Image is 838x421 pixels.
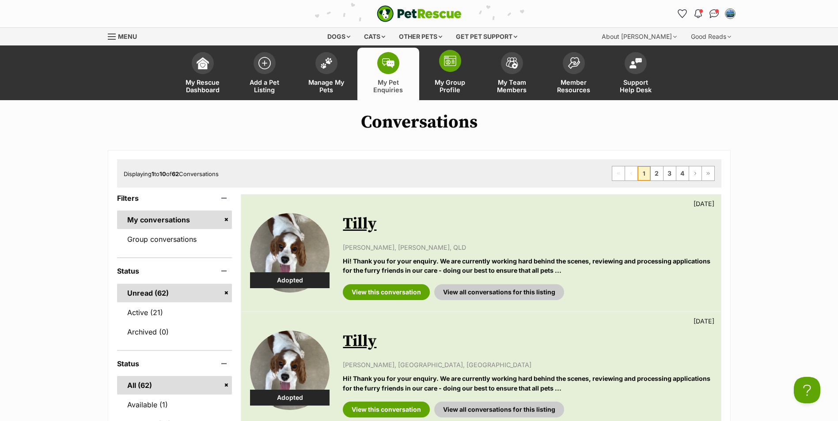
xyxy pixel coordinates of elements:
a: Page 4 [676,166,689,180]
img: add-pet-listing-icon-0afa8454b4691262ce3f59096e99ab1cd57d4a30225e0717b998d2c9b9846f56.svg [258,57,271,69]
a: All (62) [117,376,232,395]
span: My Group Profile [430,79,470,94]
img: chat-41dd97257d64d25036548639549fe6c8038ab92f7586957e7f3b1b290dea8141.svg [709,9,719,18]
img: help-desk-icon-fdf02630f3aa405de69fd3d07c3f3aa587a6932b1a1747fa1d2bba05be0121f9.svg [629,58,642,68]
img: logo-e224e6f780fb5917bec1dbf3a21bbac754714ae5b6737aabdf751b685950b380.svg [377,5,462,22]
span: Menu [118,33,137,40]
img: notifications-46538b983faf8c2785f20acdc204bb7945ddae34d4c08c2a6579f10ce5e182be.svg [694,9,701,18]
div: Adopted [250,272,330,288]
p: [PERSON_NAME], [GEOGRAPHIC_DATA], [GEOGRAPHIC_DATA] [343,360,712,369]
header: Filters [117,194,232,202]
a: Tilly [343,214,376,234]
span: Add a Pet Listing [245,79,284,94]
a: Page 3 [664,166,676,180]
a: Conversations [707,7,721,21]
img: group-profile-icon-3fa3cf56718a62981997c0bc7e787c4b2cf8bcc04b72c1350f741eb67cf2f40e.svg [444,56,456,66]
a: Add a Pet Listing [234,48,296,100]
header: Status [117,267,232,275]
span: First page [612,166,625,180]
a: PetRescue [377,5,462,22]
a: Next page [689,166,701,180]
a: Manage My Pets [296,48,357,100]
span: My Pet Enquiries [368,79,408,94]
span: Support Help Desk [616,79,656,94]
img: manage-my-pets-icon-02211641906a0b7f246fdf0571729dbe1e7629f14944591b6c1af311fb30b64b.svg [320,57,333,69]
a: My conversations [117,210,232,229]
span: Member Resources [554,79,594,94]
img: team-members-icon-5396bd8760b3fe7c0b43da4ab00e1e3bb1a5d9ba89233759b79545d2d3fc5d0d.svg [506,57,518,69]
a: View this conversation [343,402,430,417]
p: [DATE] [694,199,714,208]
img: Tilly [250,213,330,293]
div: Adopted [250,390,330,406]
a: Available (1) [117,395,232,414]
a: Tilly [343,331,376,351]
nav: Pagination [612,166,715,181]
div: Cats [358,28,391,45]
img: Tilly [250,331,330,410]
a: Menu [108,28,143,44]
a: My Rescue Dashboard [172,48,234,100]
button: My account [723,7,737,21]
strong: 62 [172,170,179,177]
a: Favourites [675,7,690,21]
a: View all conversations for this listing [434,402,564,417]
img: pet-enquiries-icon-7e3ad2cf08bfb03b45e93fb7055b45f3efa6380592205ae92323e6603595dc1f.svg [382,58,394,68]
div: Good Reads [685,28,737,45]
a: My Group Profile [419,48,481,100]
p: Hi! Thank you for your enquiry. We are currently working hard behind the scenes, reviewing and pr... [343,374,712,393]
div: Get pet support [450,28,523,45]
a: Page 2 [651,166,663,180]
button: Notifications [691,7,705,21]
a: Support Help Desk [605,48,667,100]
span: Displaying to of Conversations [124,170,219,177]
p: [DATE] [694,316,714,326]
a: View this conversation [343,284,430,300]
span: My Team Members [492,79,532,94]
div: Other pets [393,28,448,45]
p: Hi! Thank you for your enquiry. We are currently working hard behind the scenes, reviewing and pr... [343,256,712,275]
a: Active (21) [117,303,232,322]
a: My Team Members [481,48,543,100]
strong: 10 [159,170,166,177]
ul: Account quick links [675,7,737,21]
span: My Rescue Dashboard [183,79,223,94]
img: member-resources-icon-8e73f808a243e03378d46382f2149f9095a855e16c252ad45f914b54edf8863c.svg [568,57,580,69]
a: View all conversations for this listing [434,284,564,300]
header: Status [117,360,232,368]
span: Page 1 [638,166,650,180]
p: [PERSON_NAME], [PERSON_NAME], QLD [343,243,712,252]
img: RSPCA Rockhampton OP Shop and Animal Adoptions profile pic [726,9,735,18]
div: About [PERSON_NAME] [595,28,683,45]
a: Member Resources [543,48,605,100]
span: Manage My Pets [307,79,346,94]
img: dashboard-icon-eb2f2d2d3e046f16d808141f083e7271f6b2e854fb5c12c21221c1fb7104beca.svg [197,57,209,69]
div: Dogs [321,28,356,45]
a: My Pet Enquiries [357,48,419,100]
a: Archived (0) [117,323,232,341]
strong: 1 [152,170,154,177]
iframe: Help Scout Beacon - Open [794,377,820,403]
a: Group conversations [117,230,232,248]
span: Previous page [625,166,637,180]
a: Unread (62) [117,284,232,302]
a: Last page [702,166,714,180]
